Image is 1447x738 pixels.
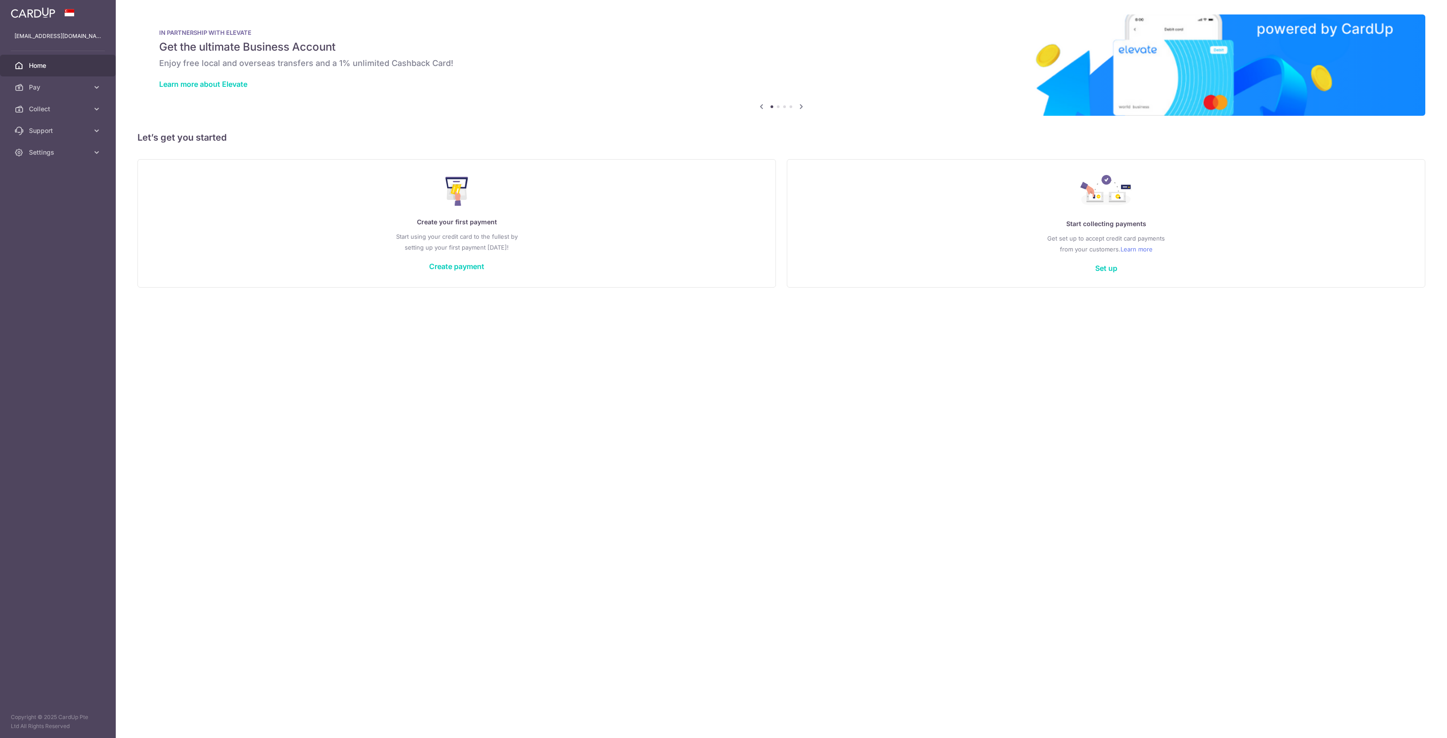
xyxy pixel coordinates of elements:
h6: Enjoy free local and overseas transfers and a 1% unlimited Cashback Card! [159,58,1404,69]
img: CardUp [11,7,55,18]
span: Support [29,126,89,135]
a: Set up [1095,264,1117,273]
p: Create your first payment [156,217,757,227]
p: [EMAIL_ADDRESS][DOMAIN_NAME] [14,32,101,41]
span: Collect [29,104,89,114]
span: Pay [29,83,89,92]
p: IN PARTNERSHIP WITH ELEVATE [159,29,1404,36]
p: Start using your credit card to the fullest by setting up your first payment [DATE]! [156,231,757,253]
h5: Let’s get you started [137,130,1425,145]
span: Home [29,61,89,70]
img: Renovation banner [137,14,1425,116]
span: Settings [29,148,89,157]
a: Learn more about Elevate [159,80,247,89]
a: Create payment [429,262,484,271]
a: Learn more [1121,244,1153,255]
img: Collect Payment [1080,175,1132,208]
p: Start collecting payments [805,218,1407,229]
h5: Get the ultimate Business Account [159,40,1404,54]
img: Make Payment [445,177,468,206]
p: Get set up to accept credit card payments from your customers. [805,233,1407,255]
